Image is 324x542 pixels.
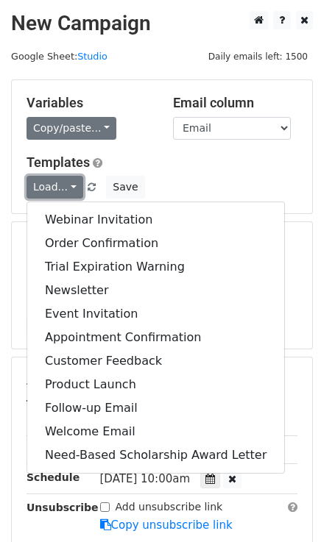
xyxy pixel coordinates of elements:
[27,154,90,170] a: Templates
[77,51,108,62] a: Studio
[27,471,80,483] strong: Schedule
[27,232,284,255] a: Order Confirmation
[100,518,233,532] a: Copy unsubscribe link
[11,51,108,62] small: Google Sheet:
[27,279,284,302] a: Newsletter
[27,326,284,349] a: Appointment Confirmation
[27,255,284,279] a: Trial Expiration Warning
[27,349,284,373] a: Customer Feedback
[27,443,284,467] a: Need-Based Scholarship Award Letter
[27,117,116,140] a: Copy/paste...
[11,11,313,36] h2: New Campaign
[27,420,284,443] a: Welcome Email
[116,499,223,515] label: Add unsubscribe link
[106,176,144,199] button: Save
[100,472,191,485] span: [DATE] 10:00am
[250,471,324,542] iframe: Chat Widget
[27,373,284,396] a: Product Launch
[27,302,284,326] a: Event Invitation
[27,176,83,199] a: Load...
[27,502,99,513] strong: Unsubscribe
[27,396,284,420] a: Follow-up Email
[203,49,313,65] span: Daily emails left: 1500
[27,208,284,232] a: Webinar Invitation
[27,95,151,111] h5: Variables
[203,51,313,62] a: Daily emails left: 1500
[173,95,297,111] h5: Email column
